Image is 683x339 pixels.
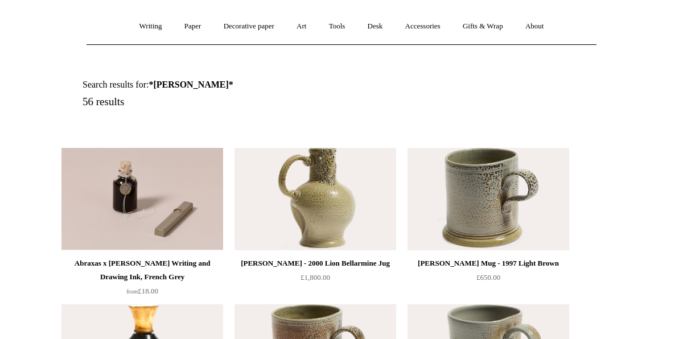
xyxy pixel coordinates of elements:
[395,11,451,42] a: Accessories
[319,11,356,42] a: Tools
[408,148,569,250] a: Steve Harrison Mug - 1997 Light Brown Steve Harrison Mug - 1997 Light Brown
[83,96,355,109] h5: 56 results
[286,11,316,42] a: Art
[357,11,393,42] a: Desk
[234,148,396,250] a: Steve Harrison - 2000 Lion Bellarmine Jug Steve Harrison - 2000 Lion Bellarmine Jug
[174,11,212,42] a: Paper
[301,273,330,282] span: £1,800.00
[83,79,355,90] h1: Search results for:
[452,11,513,42] a: Gifts & Wrap
[234,148,396,250] img: Steve Harrison - 2000 Lion Bellarmine Jug
[61,148,223,250] a: Abraxas x Steve Harrison Writing and Drawing Ink, French Grey Abraxas x Steve Harrison Writing an...
[410,257,566,270] div: [PERSON_NAME] Mug - 1997 Light Brown
[129,11,172,42] a: Writing
[476,273,500,282] span: £650.00
[408,148,569,250] img: Steve Harrison Mug - 1997 Light Brown
[213,11,285,42] a: Decorative paper
[237,257,393,270] div: [PERSON_NAME] - 2000 Lion Bellarmine Jug
[408,257,569,303] a: [PERSON_NAME] Mug - 1997 Light Brown £650.00
[234,257,396,303] a: [PERSON_NAME] - 2000 Lion Bellarmine Jug £1,800.00
[126,288,138,295] span: from
[126,287,158,295] span: £18.00
[515,11,554,42] a: About
[61,148,223,250] img: Abraxas x Steve Harrison Writing and Drawing Ink, French Grey
[149,80,233,89] strong: *[PERSON_NAME]*
[61,257,223,303] a: Abraxas x [PERSON_NAME] Writing and Drawing Ink, French Grey from£18.00
[64,257,220,284] div: Abraxas x [PERSON_NAME] Writing and Drawing Ink, French Grey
